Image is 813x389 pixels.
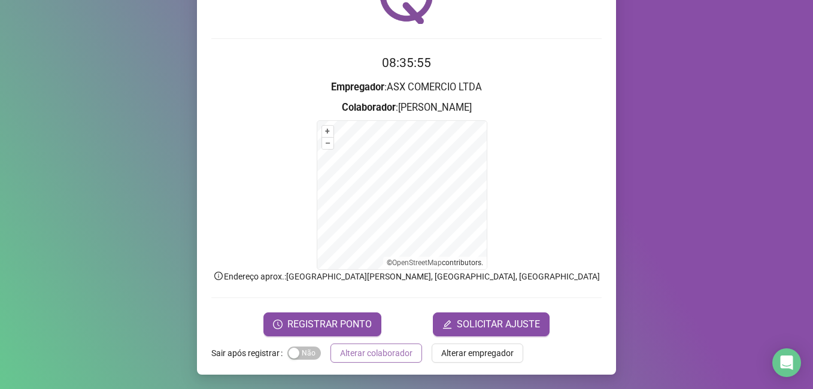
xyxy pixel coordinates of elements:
span: edit [442,320,452,329]
span: Alterar empregador [441,347,514,360]
button: REGISTRAR PONTO [263,312,381,336]
div: Open Intercom Messenger [772,348,801,377]
a: OpenStreetMap [392,259,442,267]
span: clock-circle [273,320,283,329]
span: Alterar colaborador [340,347,412,360]
strong: Colaborador [342,102,396,113]
li: © contributors. [387,259,483,267]
label: Sair após registrar [211,344,287,363]
button: – [322,138,333,149]
button: editSOLICITAR AJUSTE [433,312,550,336]
span: SOLICITAR AJUSTE [457,317,540,332]
h3: : ASX COMERCIO LTDA [211,80,602,95]
strong: Empregador [331,81,384,93]
button: Alterar empregador [432,344,523,363]
p: Endereço aprox. : [GEOGRAPHIC_DATA][PERSON_NAME], [GEOGRAPHIC_DATA], [GEOGRAPHIC_DATA] [211,270,602,283]
button: Alterar colaborador [330,344,422,363]
button: + [322,126,333,137]
span: info-circle [213,271,224,281]
time: 08:35:55 [382,56,431,70]
h3: : [PERSON_NAME] [211,100,602,116]
span: REGISTRAR PONTO [287,317,372,332]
